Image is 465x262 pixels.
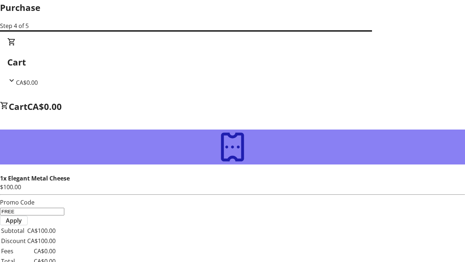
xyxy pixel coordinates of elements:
[6,216,22,225] span: Apply
[7,56,458,69] h2: Cart
[1,226,26,235] td: Subtotal
[16,79,38,87] span: CA$0.00
[27,226,56,235] td: CA$100.00
[9,100,27,112] span: Cart
[7,37,458,87] div: CartCA$0.00
[27,100,62,112] span: CA$0.00
[27,246,56,256] td: CA$0.00
[1,236,26,246] td: Discount
[1,246,26,256] td: Fees
[27,236,56,246] td: CA$100.00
